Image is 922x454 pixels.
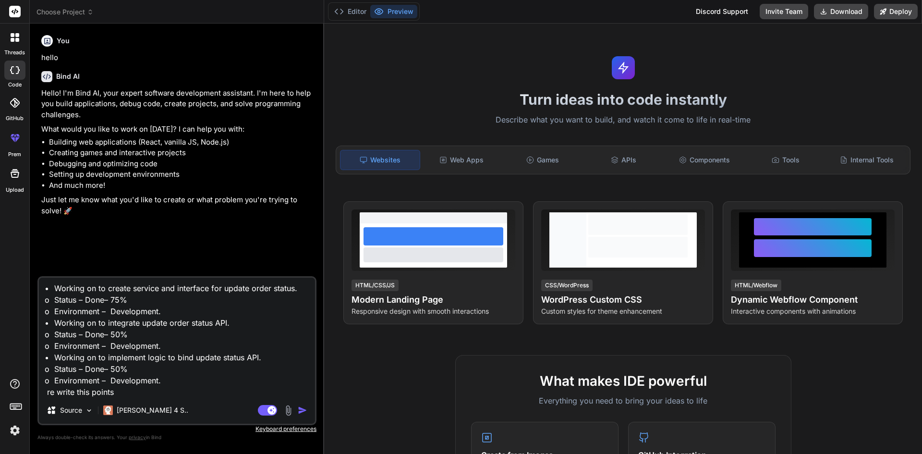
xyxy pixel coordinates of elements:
[49,169,315,180] li: Setting up development environments
[6,114,24,123] label: GitHub
[49,159,315,170] li: Debugging and optimizing code
[471,395,776,406] p: Everything you need to bring your ideas to life
[49,147,315,159] li: Creating games and interactive projects
[330,114,916,126] p: Describe what you want to build, and watch it come to life in real-time
[41,52,315,63] p: hello
[49,180,315,191] li: And much more!
[352,280,399,291] div: HTML/CSS/JS
[41,88,315,121] p: Hello! I'm Bind AI, your expert software development assistant. I'm here to help you build applic...
[874,4,918,19] button: Deploy
[39,278,315,397] textarea: • Working on to create service and interface for update order status. o Status – Done– 75% o Envi...
[56,72,80,81] h6: Bind AI
[36,7,94,17] span: Choose Project
[731,307,895,316] p: Interactive components with animations
[330,91,916,108] h1: Turn ideas into code instantly
[541,307,705,316] p: Custom styles for theme enhancement
[8,81,22,89] label: code
[352,293,515,307] h4: Modern Landing Page
[37,425,316,433] p: Keyboard preferences
[6,186,24,194] label: Upload
[41,195,315,216] p: Just let me know what you'd like to create or what problem you're trying to solve! 🚀
[731,293,895,307] h4: Dynamic Webflow Component
[541,280,593,291] div: CSS/WordPress
[129,434,146,440] span: privacy
[8,150,21,159] label: prem
[7,422,23,439] img: settings
[57,36,70,46] h6: You
[746,150,825,170] div: Tools
[370,5,417,18] button: Preview
[49,137,315,148] li: Building web applications (React, vanilla JS, Node.js)
[4,49,25,57] label: threads
[731,280,781,291] div: HTML/Webflow
[814,4,868,19] button: Download
[471,371,776,391] h2: What makes IDE powerful
[827,150,906,170] div: Internal Tools
[340,150,420,170] div: Websites
[690,4,754,19] div: Discord Support
[103,405,113,415] img: Claude 4 Sonnet
[665,150,744,170] div: Components
[85,406,93,415] img: Pick Models
[422,150,501,170] div: Web Apps
[584,150,663,170] div: APIs
[117,405,188,415] p: [PERSON_NAME] 4 S..
[330,5,370,18] button: Editor
[503,150,582,170] div: Games
[298,405,307,415] img: icon
[760,4,808,19] button: Invite Team
[37,433,316,442] p: Always double-check its answers. Your in Bind
[283,405,294,416] img: attachment
[41,124,315,135] p: What would you like to work on [DATE]? I can help you with:
[541,293,705,307] h4: WordPress Custom CSS
[60,405,82,415] p: Source
[352,307,515,316] p: Responsive design with smooth interactions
